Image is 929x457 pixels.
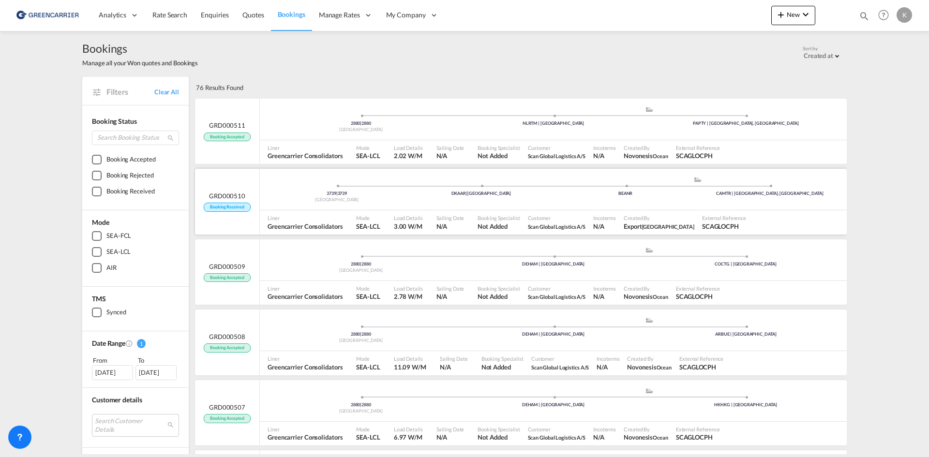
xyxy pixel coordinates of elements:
[351,402,362,407] span: 2880
[92,117,137,125] span: Booking Status
[528,144,586,151] span: Customer
[624,433,668,442] span: Novonesis Ocean
[649,402,842,408] div: HKHKG | [GEOGRAPHIC_DATA]
[702,222,746,231] span: SCAGLOCPH
[528,222,586,231] span: Scan Global Logistics A/S
[360,261,361,266] span: |
[265,127,457,133] div: [GEOGRAPHIC_DATA]
[481,355,524,362] span: Booking Specialist
[531,364,589,370] span: Scan Global Logistics A/S
[92,395,179,405] div: Customer details
[649,331,842,338] div: ARBUE | [GEOGRAPHIC_DATA]
[137,355,180,365] div: To
[195,380,847,446] div: GRD000507 Booking Accepted Pickup Denmark assets/icons/custom/ship-fill.svgassets/icons/custom/ro...
[201,11,229,19] span: Enquiries
[361,261,371,266] span: 2880
[528,285,586,292] span: Customer
[209,121,245,130] span: GRD000511
[803,45,818,52] span: Sort by
[268,355,343,362] span: Liner
[268,433,343,442] span: Greencarrier Consolidators
[528,433,586,442] span: Scan Global Logistics A/S
[597,355,619,362] span: Incoterms
[268,214,343,221] span: Liner
[356,151,380,160] span: SEA-LCL
[360,331,361,337] span: |
[204,133,250,142] span: Booking Accepted
[457,402,650,408] div: DEHAM | [GEOGRAPHIC_DATA]
[875,7,892,23] span: Help
[897,7,912,23] div: K
[154,88,179,96] a: Clear All
[92,247,179,257] md-checkbox: SEA-LCL
[642,223,694,230] span: [GEOGRAPHIC_DATA]
[528,214,586,221] span: Customer
[394,363,426,371] span: 11.09 W/M
[106,231,131,241] div: SEA-FCL
[593,292,604,301] div: N/A
[106,247,131,257] div: SEA-LCL
[394,355,426,362] span: Load Details
[265,408,457,414] div: [GEOGRAPHIC_DATA]
[679,363,723,371] span: SCAGLOCPH
[268,285,343,292] span: Liner
[265,267,457,274] div: [GEOGRAPHIC_DATA]
[268,292,343,301] span: Greencarrier Consolidators
[593,214,616,221] span: Incoterms
[106,171,153,180] div: Booking Rejected
[195,310,847,375] div: GRD000508 Booking Accepted Pickup Denmark assets/icons/custom/ship-fill.svgassets/icons/custom/ro...
[356,285,380,292] span: Mode
[657,364,672,370] span: Ocean
[676,144,720,151] span: External Reference
[775,9,787,20] md-icon: icon-plus 400-fg
[92,131,179,145] input: Search Booking Status
[242,11,264,19] span: Quotes
[859,11,869,21] md-icon: icon-magnify
[82,41,198,56] span: Bookings
[627,355,672,362] span: Created By
[624,144,668,151] span: Created By
[361,120,371,126] span: 2880
[394,426,423,433] span: Load Details
[624,214,694,221] span: Created By
[92,117,179,126] div: Booking Status
[106,187,154,196] div: Booking Received
[135,365,177,380] div: [DATE]
[436,222,464,231] span: N/A
[478,426,520,433] span: Booking Specialist
[394,152,422,160] span: 2.02 W/M
[356,214,380,221] span: Mode
[698,191,842,197] div: CAMTR | [GEOGRAPHIC_DATA], [GEOGRAPHIC_DATA]
[209,262,245,271] span: GRD000509
[679,355,723,362] span: External Reference
[92,339,125,347] span: Date Range
[440,363,468,371] span: N/A
[624,285,668,292] span: Created By
[593,433,604,442] div: N/A
[653,294,668,300] span: Ocean
[356,363,380,371] span: SEA-LCL
[265,197,409,203] div: [GEOGRAPHIC_DATA]
[859,11,869,25] div: icon-magnify
[624,292,668,301] span: Novonesis Ocean
[394,433,422,441] span: 6.97 W/M
[875,7,897,24] div: Help
[351,261,362,266] span: 2880
[356,433,380,442] span: SEA-LCL
[528,426,586,433] span: Customer
[195,99,847,164] div: GRD000511 Booking Accepted Pickup Denmark assets/icons/custom/ship-fill.svgassets/icons/custom/ro...
[92,231,179,241] md-checkbox: SEA-FCL
[457,120,650,127] div: NLRTM | [GEOGRAPHIC_DATA]
[106,87,154,97] span: Filters
[319,10,360,20] span: Manage Rates
[268,151,343,160] span: Greencarrier Consolidators
[360,402,361,407] span: |
[386,10,426,20] span: My Company
[531,363,589,371] span: Scan Global Logistics A/S
[265,338,457,344] div: [GEOGRAPHIC_DATA]
[137,339,146,348] span: 1
[351,331,362,337] span: 2880
[478,151,520,160] span: Not Added
[649,120,842,127] div: PAPTY | [GEOGRAPHIC_DATA], [GEOGRAPHIC_DATA]
[196,77,243,98] div: 76 Results Found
